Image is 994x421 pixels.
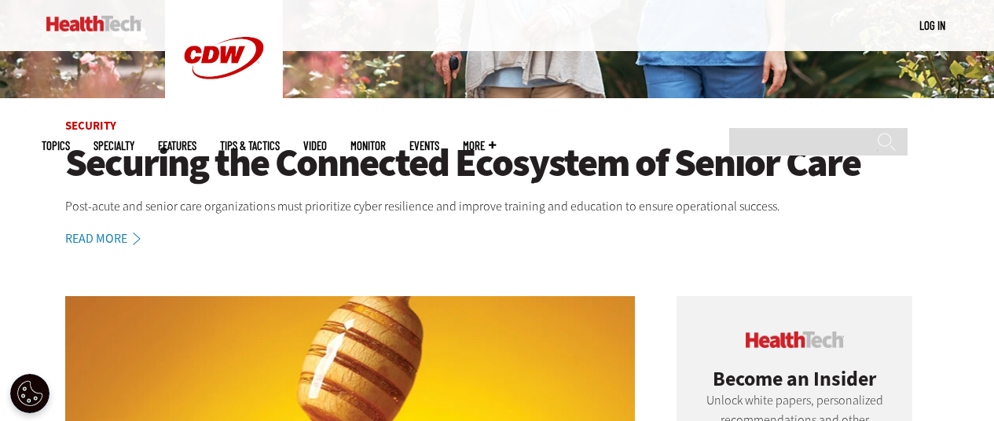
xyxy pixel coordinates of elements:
[10,374,50,413] div: Cookie Settings
[165,104,283,120] a: CDW
[350,140,386,152] a: MonITor
[65,196,930,217] p: Post-acute and senior care organizations must prioritize cyber resilience and improve training an...
[158,140,196,152] a: Features
[46,16,141,31] img: Home
[220,140,280,152] a: Tips & Tactics
[94,140,134,152] span: Specialty
[463,140,496,152] span: More
[42,140,70,152] span: Topics
[919,18,945,32] a: Log in
[65,232,158,245] a: Read More
[65,141,930,185] a: Securing the Connected Ecosystem of Senior Care
[713,365,876,392] span: Become an Insider
[10,374,50,413] button: Open Preferences
[746,331,844,348] img: cdw insider logo
[919,17,945,34] div: User menu
[409,140,439,152] a: Events
[303,140,327,152] a: Video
